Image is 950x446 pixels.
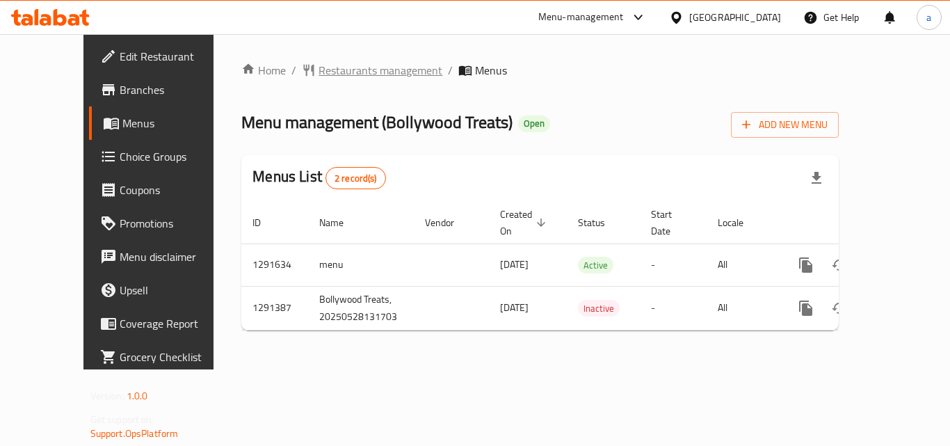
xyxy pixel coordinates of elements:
a: Upsell [89,273,242,307]
button: Change Status [823,248,856,282]
a: Restaurants management [302,62,442,79]
span: Open [518,118,550,129]
button: Add New Menu [731,112,839,138]
span: Edit Restaurant [120,48,231,65]
span: Coupons [120,182,231,198]
a: Branches [89,73,242,106]
span: Branches [120,81,231,98]
div: Menu-management [538,9,624,26]
span: Menus [122,115,231,132]
nav: breadcrumb [241,62,839,79]
span: Start Date [651,206,690,239]
td: - [640,244,707,286]
td: All [707,286,778,330]
span: Locale [718,214,762,231]
a: Edit Restaurant [89,40,242,73]
td: Bollywood Treats, 20250528131703 [308,286,414,330]
a: Grocery Checklist [89,340,242,374]
div: Export file [800,161,833,195]
span: 1.0.0 [127,387,148,405]
span: Created On [500,206,550,239]
span: Choice Groups [120,148,231,165]
span: Active [578,257,613,273]
span: ID [252,214,279,231]
a: Coupons [89,173,242,207]
button: more [789,248,823,282]
td: 1291387 [241,286,308,330]
li: / [448,62,453,79]
a: Promotions [89,207,242,240]
span: Menus [475,62,507,79]
td: All [707,244,778,286]
span: Promotions [120,215,231,232]
a: Menus [89,106,242,140]
a: Support.OpsPlatform [90,424,179,443]
a: Coverage Report [89,307,242,340]
a: Home [241,62,286,79]
h2: Menus List [252,166,385,189]
span: Upsell [120,282,231,298]
td: - [640,286,707,330]
th: Actions [778,202,934,244]
a: Choice Groups [89,140,242,173]
div: [GEOGRAPHIC_DATA] [689,10,781,25]
button: Change Status [823,292,856,325]
span: Grocery Checklist [120,349,231,365]
span: Menu management ( Bollywood Treats ) [241,106,513,138]
div: Total records count [325,167,386,189]
span: Add New Menu [742,116,828,134]
span: a [926,10,931,25]
span: Status [578,214,623,231]
a: Menu disclaimer [89,240,242,273]
button: more [789,292,823,325]
span: Menu disclaimer [120,248,231,265]
td: 1291634 [241,244,308,286]
span: Restaurants management [319,62,442,79]
span: [DATE] [500,298,529,317]
span: Coverage Report [120,315,231,332]
span: [DATE] [500,255,529,273]
table: enhanced table [241,202,934,330]
span: Inactive [578,301,620,317]
span: Vendor [425,214,472,231]
span: Name [319,214,362,231]
td: menu [308,244,414,286]
span: Get support on: [90,411,154,429]
li: / [291,62,296,79]
span: Version: [90,387,124,405]
div: Open [518,116,550,132]
span: 2 record(s) [326,172,385,185]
